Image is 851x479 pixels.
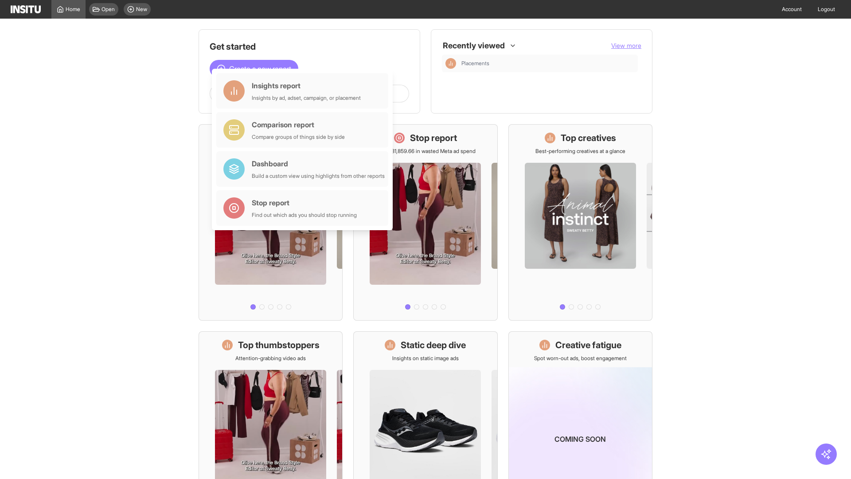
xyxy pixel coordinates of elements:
[353,124,497,321] a: Stop reportSave £31,859.66 in wasted Meta ad spend
[401,339,466,351] h1: Static deep dive
[445,58,456,69] div: Insights
[410,132,457,144] h1: Stop report
[238,339,320,351] h1: Top thumbstoppers
[235,355,306,362] p: Attention-grabbing video ads
[66,6,80,13] span: Home
[252,119,345,130] div: Comparison report
[375,148,476,155] p: Save £31,859.66 in wasted Meta ad spend
[11,5,41,13] img: Logo
[252,80,361,91] div: Insights report
[252,133,345,141] div: Compare groups of things side by side
[535,148,625,155] p: Best-performing creatives at a glance
[611,42,641,49] span: View more
[101,6,115,13] span: Open
[461,60,489,67] span: Placements
[229,63,291,74] span: Create a new report
[392,355,459,362] p: Insights on static image ads
[508,124,652,321] a: Top creativesBest-performing creatives at a glance
[252,158,385,169] div: Dashboard
[461,60,634,67] span: Placements
[561,132,616,144] h1: Top creatives
[210,40,409,53] h1: Get started
[136,6,147,13] span: New
[199,124,343,321] a: What's live nowSee all active ads instantly
[252,212,357,219] div: Find out which ads you should stop running
[252,173,385,180] div: Build a custom view using highlights from other reports
[210,60,298,78] button: Create a new report
[252,197,357,208] div: Stop report
[611,41,641,50] button: View more
[252,94,361,102] div: Insights by ad, adset, campaign, or placement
